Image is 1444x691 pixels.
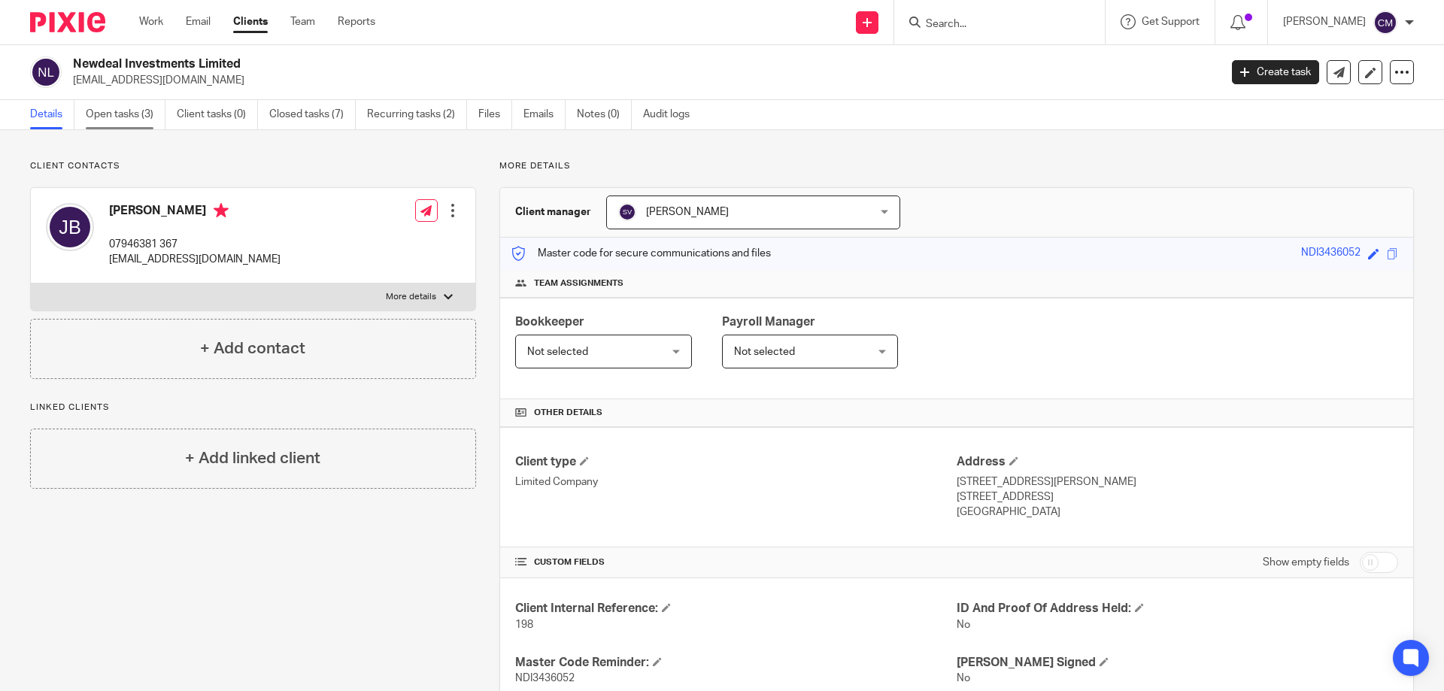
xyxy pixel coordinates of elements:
[233,14,268,29] a: Clients
[30,100,74,129] a: Details
[109,237,281,252] p: 07946381 367
[515,601,957,617] h4: Client Internal Reference:
[523,100,566,129] a: Emails
[957,454,1398,470] h4: Address
[515,556,957,568] h4: CUSTOM FIELDS
[478,100,512,129] a: Files
[957,620,970,630] span: No
[177,100,258,129] a: Client tasks (0)
[515,454,957,470] h4: Client type
[338,14,375,29] a: Reports
[957,489,1398,505] p: [STREET_ADDRESS]
[957,505,1398,520] p: [GEOGRAPHIC_DATA]
[200,337,305,360] h4: + Add contact
[386,291,436,303] p: More details
[515,620,533,630] span: 198
[139,14,163,29] a: Work
[109,252,281,267] p: [EMAIL_ADDRESS][DOMAIN_NAME]
[86,100,165,129] a: Open tasks (3)
[646,207,729,217] span: [PERSON_NAME]
[957,601,1398,617] h4: ID And Proof Of Address Held:
[515,205,591,220] h3: Client manager
[1142,17,1200,27] span: Get Support
[722,316,815,328] span: Payroll Manager
[515,474,957,489] p: Limited Company
[511,246,771,261] p: Master code for secure communications and files
[214,203,229,218] i: Primary
[957,655,1398,671] h4: [PERSON_NAME] Signed
[1232,60,1319,84] a: Create task
[515,655,957,671] h4: Master Code Reminder:
[534,277,623,289] span: Team assignments
[186,14,211,29] a: Email
[269,100,356,129] a: Closed tasks (7)
[957,474,1398,489] p: [STREET_ADDRESS][PERSON_NAME]
[957,673,970,683] span: No
[618,203,636,221] img: svg%3E
[534,407,602,419] span: Other details
[185,447,320,470] h4: + Add linked client
[1283,14,1366,29] p: [PERSON_NAME]
[515,673,575,683] span: NDI3436052
[30,160,476,172] p: Client contacts
[367,100,467,129] a: Recurring tasks (2)
[30,12,105,32] img: Pixie
[109,203,281,222] h4: [PERSON_NAME]
[643,100,701,129] a: Audit logs
[734,347,795,357] span: Not selected
[1373,11,1397,35] img: svg%3E
[577,100,632,129] a: Notes (0)
[73,73,1209,88] p: [EMAIL_ADDRESS][DOMAIN_NAME]
[73,56,982,72] h2: Newdeal Investments Limited
[1263,555,1349,570] label: Show empty fields
[290,14,315,29] a: Team
[46,203,94,251] img: svg%3E
[30,402,476,414] p: Linked clients
[1301,245,1361,262] div: NDI3436052
[30,56,62,88] img: svg%3E
[527,347,588,357] span: Not selected
[515,316,584,328] span: Bookkeeper
[499,160,1414,172] p: More details
[924,18,1060,32] input: Search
